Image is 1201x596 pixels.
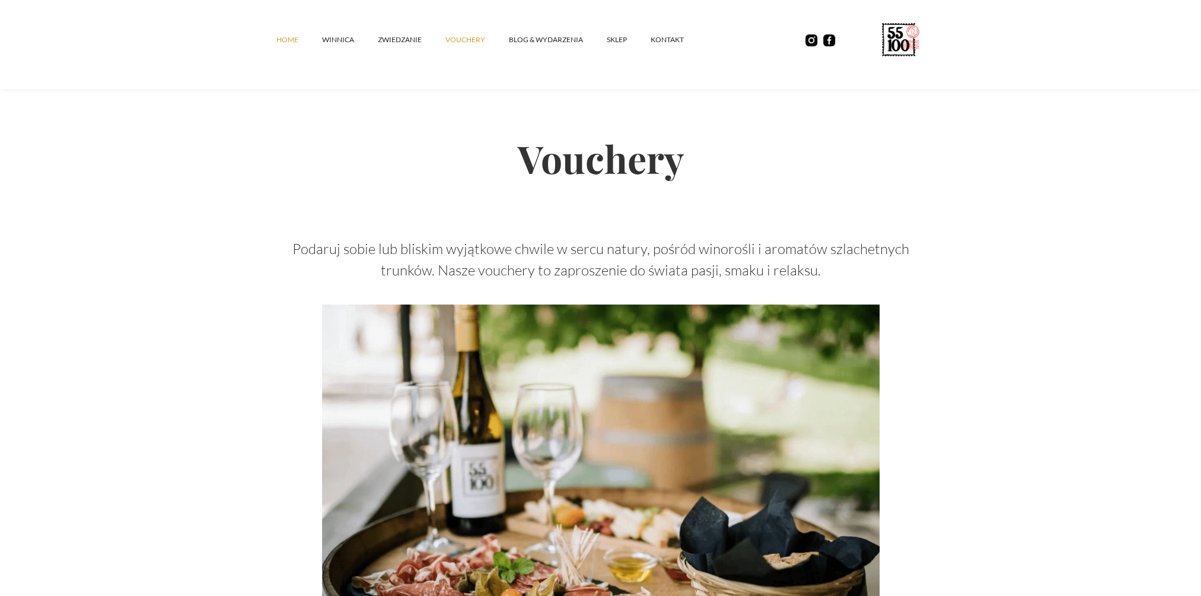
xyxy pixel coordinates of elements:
[276,22,322,58] a: Home
[651,22,708,58] a: kontakt
[322,22,378,58] a: winnica
[509,22,607,58] a: Blog & Wydarzenia
[277,97,925,219] h2: Vouchery
[378,22,445,58] a: ZWIEDZANIE
[277,238,925,281] p: Podaruj sobie lub bliskim wyjątkowe chwile w sercu natury, pośród winorośli i aromatów szlachetny...
[445,22,509,58] a: vouchery
[607,22,651,58] a: SKLEP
